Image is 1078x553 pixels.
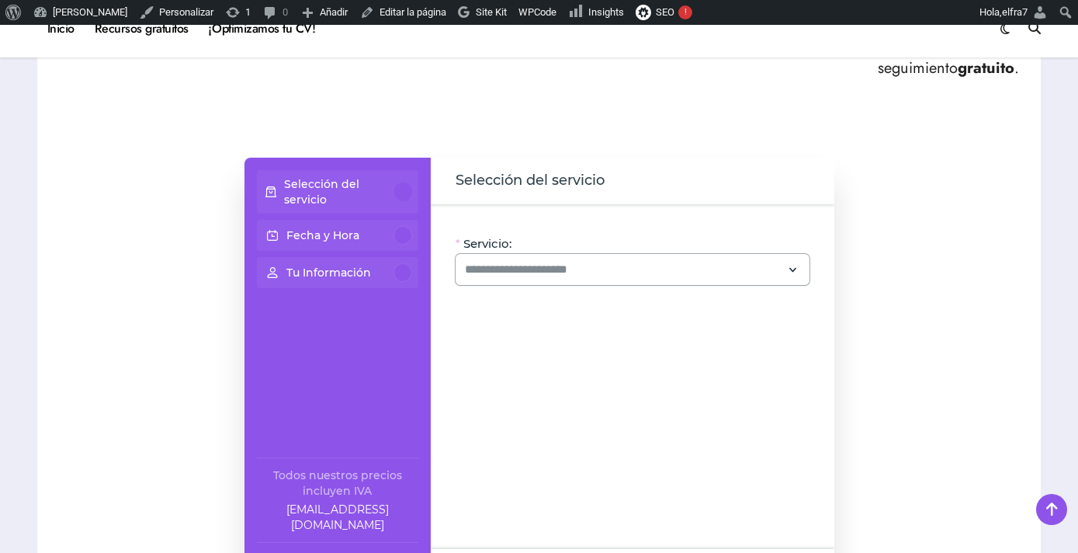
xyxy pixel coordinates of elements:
[85,8,199,50] a: Recursos gratuitos
[656,6,674,18] span: SEO
[958,57,1014,79] strong: gratuito
[286,265,371,280] p: Tu Información
[678,5,692,19] div: !
[257,468,418,499] div: Todos nuestros precios incluyen IVA
[463,236,511,252] span: Servicio:
[286,228,359,243] p: Fecha y Hora
[199,8,325,50] a: ¡Optimizamos tu CV!
[456,170,605,192] span: Selección del servicio
[476,6,507,18] span: Site Kit
[284,176,394,207] p: Selección del servicio
[1002,6,1028,18] span: elfra7
[257,502,418,533] a: Company email: ayuda@elhadadelasvacantes.com
[37,8,85,50] a: Inicio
